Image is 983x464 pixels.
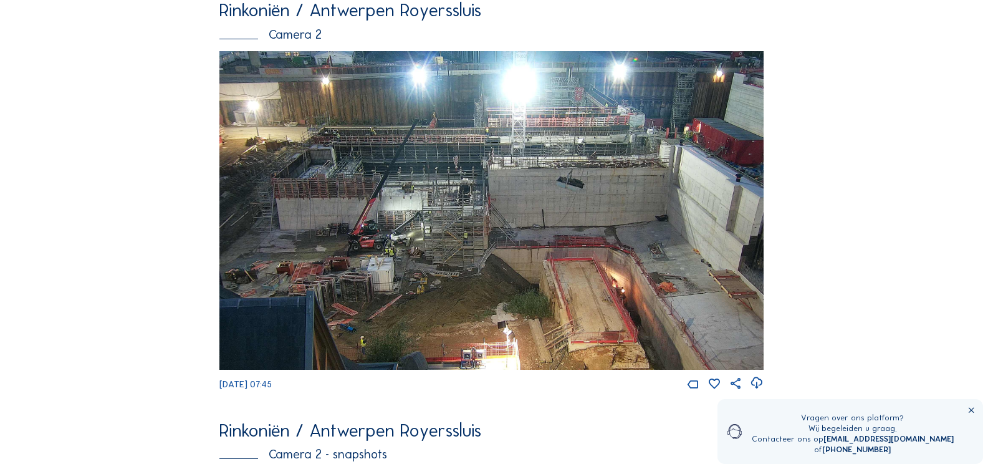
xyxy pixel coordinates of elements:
[219,28,763,41] div: Camera 2
[219,1,763,19] div: Rinkoniën / Antwerpen Royerssluis
[752,423,954,434] div: Wij begeleiden u graag.
[822,445,891,454] a: [PHONE_NUMBER]
[752,434,954,445] div: Contacteer ons op
[752,445,954,455] div: of
[219,379,272,390] span: [DATE] 07:45
[752,413,954,423] div: Vragen over ons platform?
[219,448,763,460] div: Camera 2 - snapshots
[219,51,763,370] img: Image
[219,422,763,440] div: Rinkoniën / Antwerpen Royerssluis
[823,434,954,443] a: [EMAIL_ADDRESS][DOMAIN_NAME]
[727,413,742,450] img: operator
